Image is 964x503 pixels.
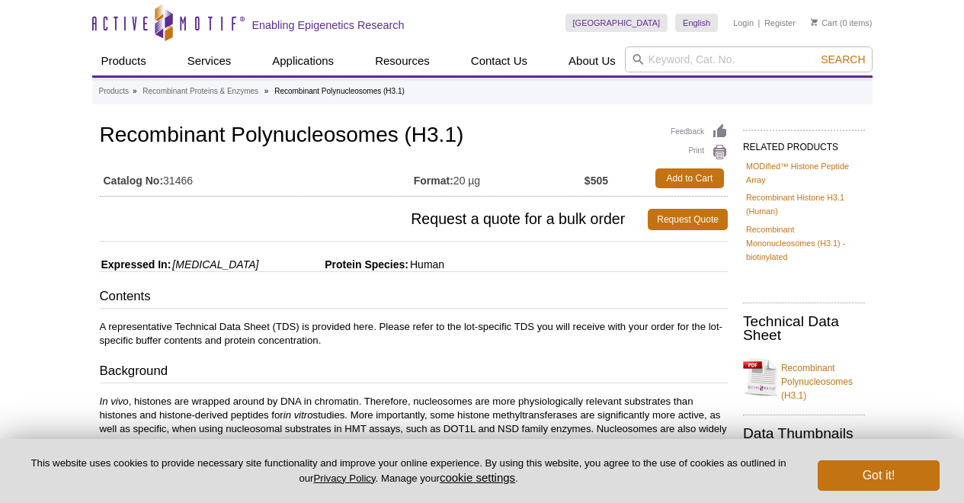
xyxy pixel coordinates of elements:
a: Request Quote [648,209,728,230]
a: Services [178,46,241,75]
h2: Technical Data Sheet [743,315,865,342]
input: Keyword, Cat. No. [625,46,873,72]
a: Register [764,18,796,28]
a: Applications [263,46,343,75]
li: » [133,87,137,95]
a: About Us [559,46,625,75]
h3: Background [100,362,728,383]
li: Recombinant Polynucleosomes (H3.1) [274,87,405,95]
a: MODified™ Histone Peptide Array [746,159,862,187]
span: Request a quote for a bulk order [100,209,649,230]
h2: Data Thumbnails [743,427,865,441]
button: Got it! [818,460,940,491]
li: (0 items) [811,14,873,32]
a: Products [92,46,155,75]
a: Recombinant Polynucleosomes (H3.1) [743,352,865,402]
p: , histones are wrapped around by DNA in chromatin. Therefore, nucleosomes are more physiologicall... [100,395,728,450]
p: A representative Technical Data Sheet (TDS) is provided here. Please refer to the lot-specific TD... [100,320,728,348]
span: Protein Species: [261,258,408,271]
i: In vivo [100,396,129,407]
i: in vitro [283,409,313,421]
p: This website uses cookies to provide necessary site functionality and improve your online experie... [24,457,793,485]
i: [MEDICAL_DATA] [172,258,258,271]
button: cookie settings [440,471,515,484]
li: | [758,14,761,32]
h2: RELATED PRODUCTS [743,130,865,157]
a: Recombinant Mononucleosomes (H3.1) - biotinylated [746,223,862,264]
h1: Recombinant Polynucleosomes (H3.1) [100,123,728,149]
li: » [264,87,269,95]
a: Cart [811,18,837,28]
button: Search [816,53,870,66]
a: Resources [366,46,439,75]
span: Expressed In: [100,258,171,271]
span: Search [821,53,865,66]
a: Add to Cart [655,168,724,188]
td: 31466 [100,165,414,192]
a: [GEOGRAPHIC_DATA] [565,14,668,32]
a: Products [99,85,129,98]
h2: Enabling Epigenetics Research [252,18,405,32]
a: Contact Us [462,46,536,75]
a: Print [671,144,728,161]
strong: Format: [414,174,453,187]
td: 20 µg [414,165,584,192]
a: Feedback [671,123,728,140]
a: English [675,14,718,32]
img: Your Cart [811,18,818,26]
h3: Contents [100,287,728,309]
a: Login [733,18,754,28]
span: Human [408,258,444,271]
a: Recombinant Proteins & Enzymes [143,85,258,98]
a: Privacy Policy [313,473,375,484]
strong: Catalog No: [104,174,164,187]
strong: $505 [584,174,608,187]
a: Recombinant Histone H3.1 (Human) [746,191,862,218]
